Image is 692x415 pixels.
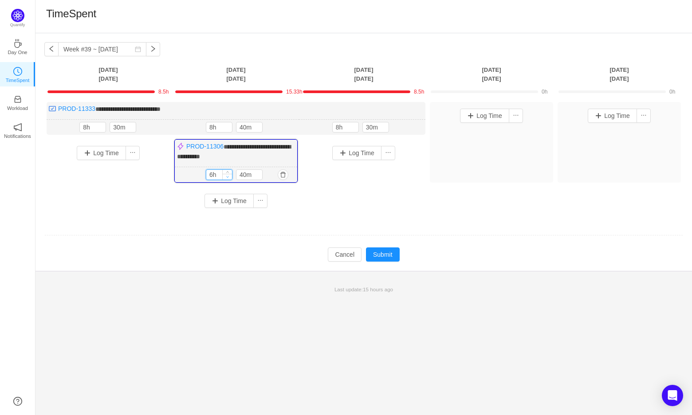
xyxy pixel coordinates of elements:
[300,65,428,83] th: [DATE] [DATE]
[332,146,381,160] button: Log Time
[509,109,523,123] button: icon: ellipsis
[135,46,141,52] i: icon: calendar
[542,89,547,95] span: 0h
[428,65,555,83] th: [DATE] [DATE]
[637,109,651,123] button: icon: ellipsis
[13,42,22,51] a: icon: coffeeDay One
[278,169,288,180] button: icon: delete
[226,175,229,178] i: icon: down
[381,146,395,160] button: icon: ellipsis
[7,104,28,112] p: Workload
[253,194,267,208] button: icon: ellipsis
[44,42,59,56] button: icon: left
[588,109,637,123] button: Log Time
[13,67,22,76] i: icon: clock-circle
[10,22,25,28] p: Quantify
[223,170,232,174] span: Increase Value
[158,89,169,95] span: 8.5h
[172,65,300,83] th: [DATE] [DATE]
[44,65,172,83] th: [DATE] [DATE]
[49,105,56,112] img: 10300
[414,89,424,95] span: 8.5h
[328,247,362,262] button: Cancel
[13,123,22,132] i: icon: notification
[6,76,30,84] p: TimeSpent
[226,171,229,174] i: icon: up
[13,125,22,134] a: icon: notificationNotifications
[334,286,393,292] span: Last update:
[8,48,27,56] p: Day One
[223,174,232,180] span: Decrease Value
[13,397,22,406] a: icon: question-circle
[58,42,146,56] input: Select a week
[366,247,400,262] button: Submit
[11,9,24,22] img: Quantify
[13,98,22,106] a: icon: inboxWorkload
[13,70,22,78] a: icon: clock-circleTimeSpent
[58,105,95,112] a: PROD-11333
[13,95,22,104] i: icon: inbox
[204,194,254,208] button: Log Time
[286,89,303,95] span: 15.33h
[363,286,393,292] span: 15 hours ago
[177,143,184,150] img: 10307
[460,109,509,123] button: Log Time
[46,7,96,20] h1: TimeSpent
[4,132,31,140] p: Notifications
[186,143,224,150] a: PROD-11306
[669,89,675,95] span: 0h
[77,146,126,160] button: Log Time
[146,42,160,56] button: icon: right
[126,146,140,160] button: icon: ellipsis
[13,39,22,48] i: icon: coffee
[555,65,683,83] th: [DATE] [DATE]
[662,385,683,406] div: Open Intercom Messenger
